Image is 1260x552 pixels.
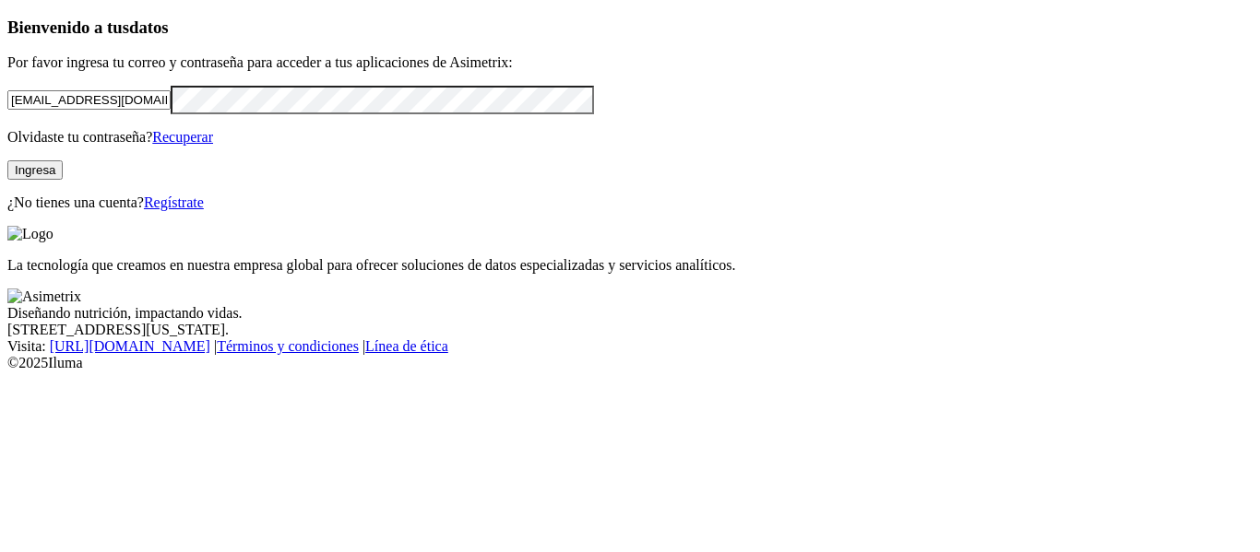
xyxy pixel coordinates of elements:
span: datos [129,18,169,37]
div: © 2025 Iluma [7,355,1253,371]
input: Tu correo [7,90,171,110]
img: Asimetrix [7,288,81,305]
div: Visita : | | [7,338,1253,355]
p: Olvidaste tu contraseña? [7,129,1253,146]
a: Línea de ética [365,338,448,354]
div: Diseñando nutrición, impactando vidas. [7,305,1253,322]
p: ¿No tienes una cuenta? [7,194,1253,211]
a: Regístrate [144,194,204,210]
p: Por favor ingresa tu correo y contraseña para acceder a tus aplicaciones de Asimetrix: [7,54,1253,71]
p: La tecnología que creamos en nuestra empresa global para ofrecer soluciones de datos especializad... [7,257,1253,274]
a: [URL][DOMAIN_NAME] [50,338,210,354]
h3: Bienvenido a tus [7,18,1253,38]
img: Logo [7,226,53,242]
button: Ingresa [7,160,63,180]
a: Términos y condiciones [217,338,359,354]
div: [STREET_ADDRESS][US_STATE]. [7,322,1253,338]
a: Recuperar [152,129,213,145]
